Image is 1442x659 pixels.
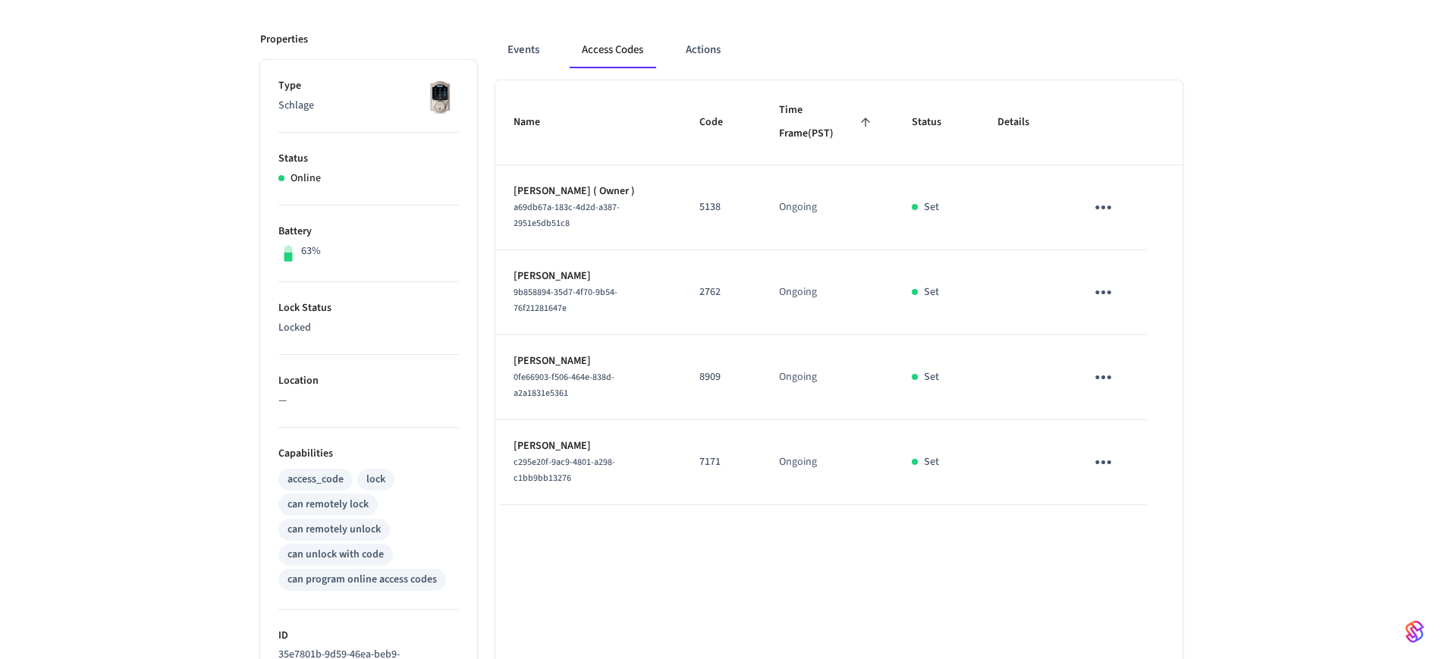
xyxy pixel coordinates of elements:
[514,371,614,400] span: 0fe66903-f506-464e-838d-a2a1831e5361
[514,438,664,454] p: [PERSON_NAME]
[495,32,1183,68] div: ant example
[278,393,459,409] p: —
[699,369,743,385] p: 8909
[495,80,1183,505] table: sticky table
[699,284,743,300] p: 2762
[278,320,459,336] p: Locked
[761,335,894,420] td: Ongoing
[779,99,875,146] span: Time Frame(PST)
[514,201,620,230] span: a69db67a-183c-4d2d-a387-2951e5db51c8
[514,268,664,284] p: [PERSON_NAME]
[570,32,655,68] button: Access Codes
[287,547,384,563] div: can unlock with code
[924,369,939,385] p: Set
[278,224,459,240] p: Battery
[997,111,1049,134] span: Details
[278,628,459,644] p: ID
[287,472,344,488] div: access_code
[924,284,939,300] p: Set
[514,286,617,315] span: 9b858894-35d7-4f70-9b54-76f21281647e
[924,454,939,470] p: Set
[287,522,381,538] div: can remotely unlock
[287,497,369,513] div: can remotely lock
[761,165,894,250] td: Ongoing
[514,111,560,134] span: Name
[674,32,733,68] button: Actions
[278,300,459,316] p: Lock Status
[366,472,385,488] div: lock
[278,78,459,94] p: Type
[278,98,459,114] p: Schlage
[514,456,615,485] span: c295e20f-9ac9-4801-a298-c1bb9bb13276
[514,184,664,199] p: [PERSON_NAME] ( Owner )
[761,250,894,335] td: Ongoing
[514,353,664,369] p: [PERSON_NAME]
[699,111,743,134] span: Code
[287,572,437,588] div: can program online access codes
[761,420,894,505] td: Ongoing
[699,454,743,470] p: 7171
[301,243,321,259] p: 63%
[260,32,308,48] p: Properties
[278,446,459,462] p: Capabilities
[278,373,459,389] p: Location
[495,32,551,68] button: Events
[278,151,459,167] p: Status
[699,199,743,215] p: 5138
[421,78,459,116] img: Schlage Sense Smart Deadbolt with Camelot Trim, Front
[912,111,961,134] span: Status
[1406,620,1424,644] img: SeamLogoGradient.69752ec5.svg
[924,199,939,215] p: Set
[291,171,321,187] p: Online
